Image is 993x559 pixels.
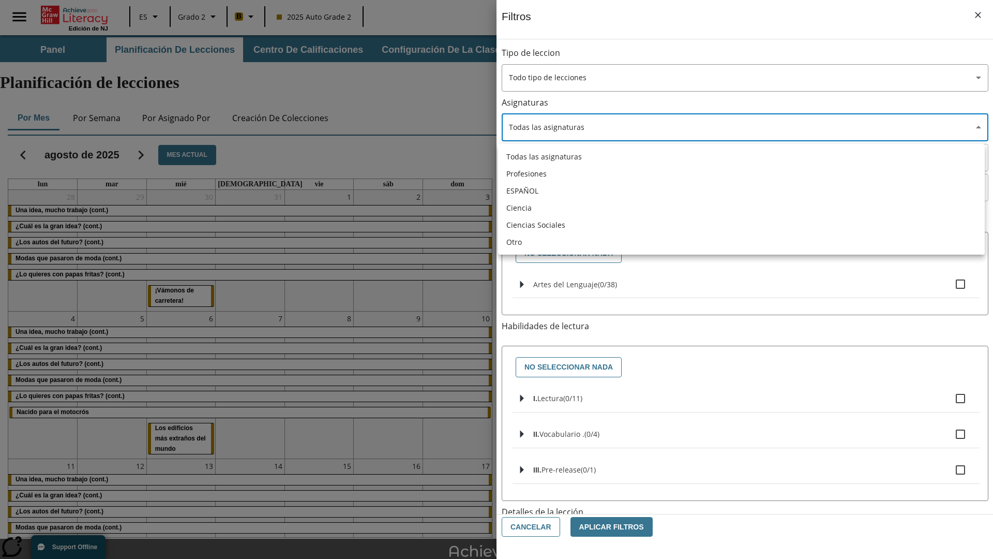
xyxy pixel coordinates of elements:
[498,165,985,182] li: Profesiones
[498,148,985,165] li: Todas las asignaturas
[498,182,985,199] li: ESPAÑOL
[498,233,985,251] li: Otro
[498,199,985,216] li: Ciencia
[498,216,985,233] li: Ciencias Sociales
[498,144,985,255] ul: Seleccione una Asignatura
